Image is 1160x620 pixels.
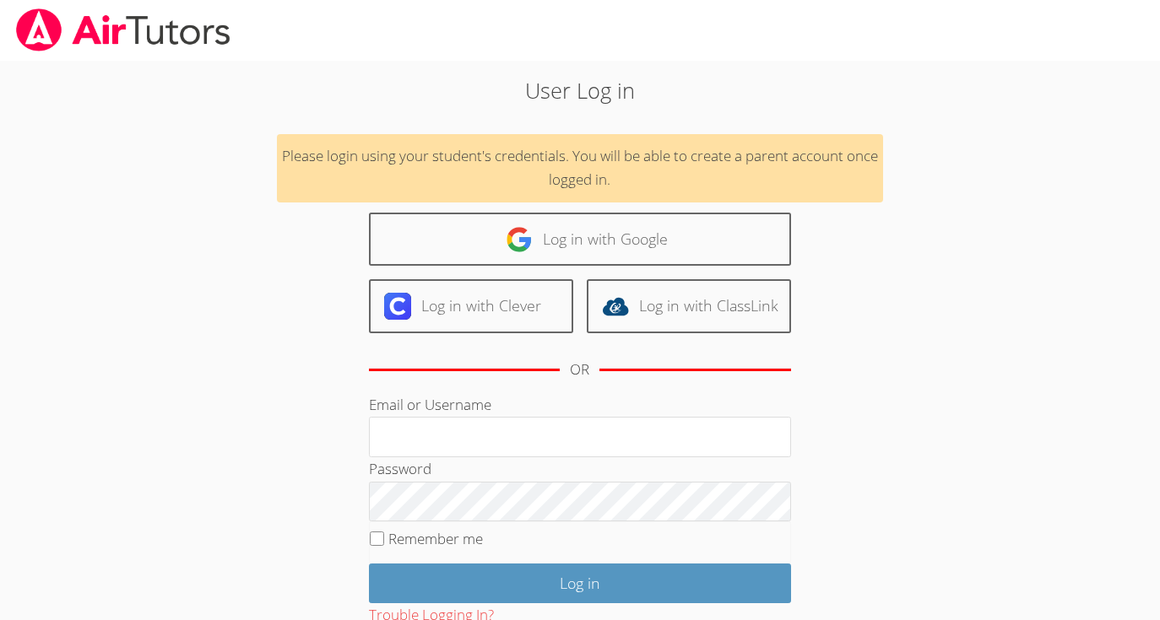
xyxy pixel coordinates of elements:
div: OR [570,358,589,382]
a: Log in with Google [369,213,791,266]
label: Email or Username [369,395,491,414]
a: Log in with ClassLink [587,279,791,332]
label: Remember me [388,529,483,548]
h2: User Log in [267,74,893,106]
a: Log in with Clever [369,279,573,332]
img: classlink-logo-d6bb404cc1216ec64c9a2012d9dc4662098be43eaf13dc465df04b49fa7ab582.svg [602,293,629,320]
div: Please login using your student's credentials. You will be able to create a parent account once l... [277,134,883,203]
img: google-logo-50288ca7cdecda66e5e0955fdab243c47b7ad437acaf1139b6f446037453330a.svg [506,226,533,253]
input: Log in [369,563,791,603]
img: airtutors_banner-c4298cdbf04f3fff15de1276eac7730deb9818008684d7c2e4769d2f7ddbe033.png [14,8,232,51]
label: Password [369,459,431,478]
img: clever-logo-6eab21bc6e7a338710f1a6ff85c0baf02591cd810cc4098c63d3a4b26e2feb20.svg [384,293,411,320]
